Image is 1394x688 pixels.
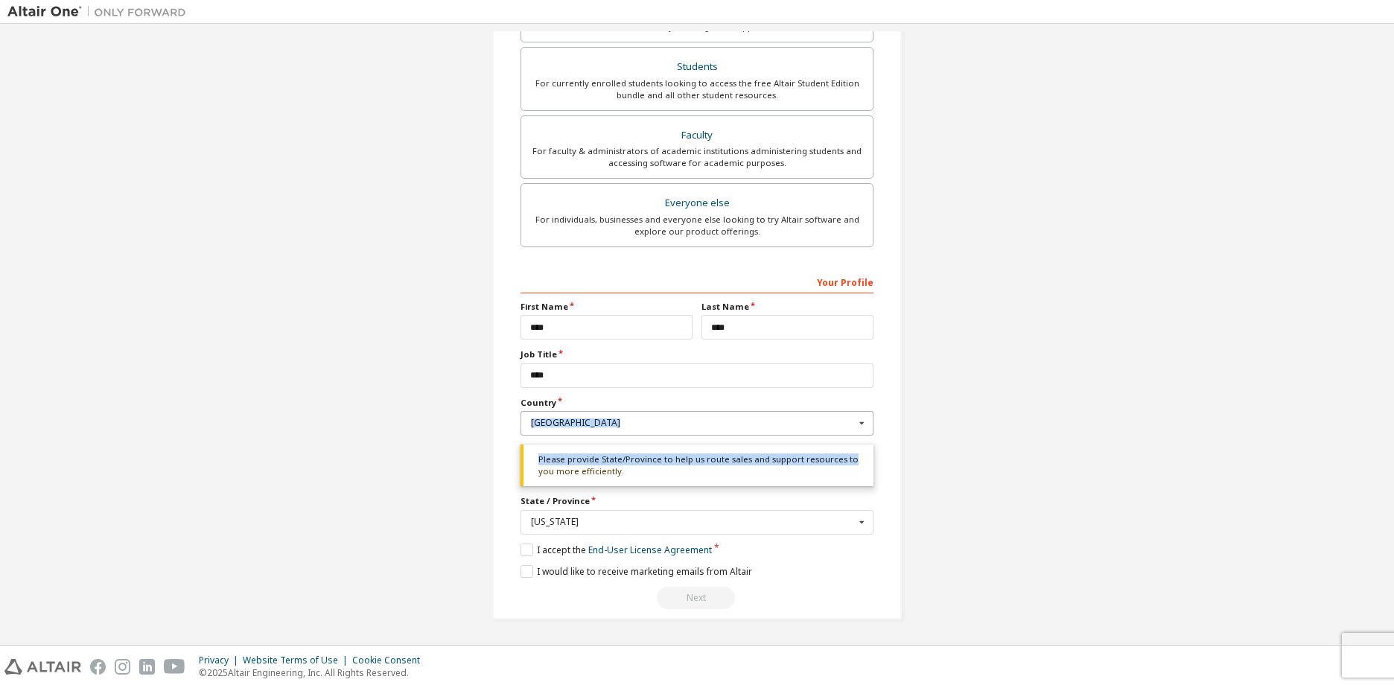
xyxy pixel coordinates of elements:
img: altair_logo.svg [4,659,81,675]
label: I accept the [521,544,712,556]
label: First Name [521,301,693,313]
div: Everyone else [530,193,864,214]
div: For individuals, businesses and everyone else looking to try Altair software and explore our prod... [530,214,864,238]
label: I would like to receive marketing emails from Altair [521,565,752,578]
label: Last Name [701,301,873,313]
div: [US_STATE] [531,517,855,526]
img: facebook.svg [90,659,106,675]
div: Website Terms of Use [243,654,352,666]
img: instagram.svg [115,659,130,675]
img: youtube.svg [164,659,185,675]
label: State / Province [521,495,873,507]
div: Privacy [199,654,243,666]
div: Please provide State/Province to help us route sales and support resources to you more efficiently. [521,445,873,487]
p: © 2025 Altair Engineering, Inc. All Rights Reserved. [199,666,429,679]
label: Job Title [521,348,873,360]
div: Your Profile [521,270,873,293]
img: linkedin.svg [139,659,155,675]
label: Country [521,397,873,409]
div: Cookie Consent [352,654,429,666]
div: For currently enrolled students looking to access the free Altair Student Edition bundle and all ... [530,77,864,101]
div: [GEOGRAPHIC_DATA] [531,418,855,427]
div: Faculty [530,125,864,146]
div: Students [530,57,864,77]
a: End-User License Agreement [588,544,712,556]
div: For faculty & administrators of academic institutions administering students and accessing softwa... [530,145,864,169]
img: Altair One [7,4,194,19]
div: Email already exists [521,587,873,609]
